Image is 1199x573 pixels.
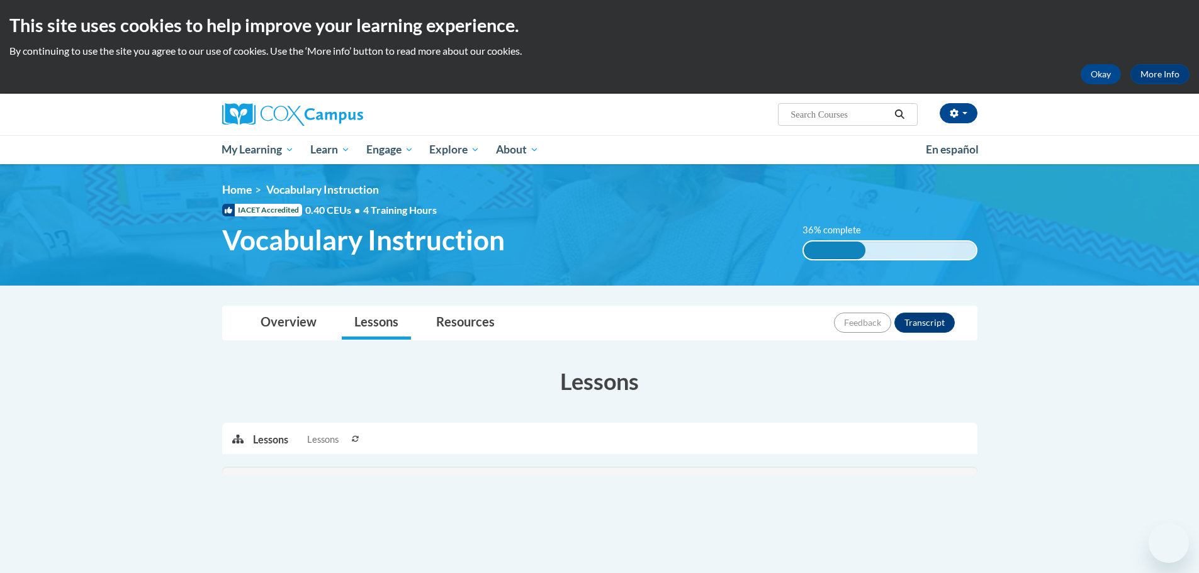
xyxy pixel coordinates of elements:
span: Engage [366,142,414,157]
a: Cox Campus [222,103,461,126]
a: Explore [421,135,488,164]
div: Main menu [203,135,996,164]
span: Explore [429,142,480,157]
span: Vocabulary Instruction [222,223,505,257]
a: En español [918,136,987,163]
span: Vocabulary Instruction [266,183,379,196]
input: Search Courses [789,107,890,122]
button: Search [890,107,909,122]
span: Lessons [307,433,339,447]
iframe: Button to launch messaging window [1149,523,1189,563]
a: About [488,135,547,164]
button: Transcript [894,313,955,333]
p: Lessons [253,433,288,447]
a: Resources [424,306,507,340]
a: My Learning [214,135,303,164]
span: IACET Accredited [222,204,302,216]
button: Okay [1081,64,1121,84]
span: My Learning [222,142,294,157]
h3: Lessons [222,365,977,397]
h2: This site uses cookies to help improve your learning experience. [9,13,1190,38]
span: 0.40 CEUs [305,203,363,217]
div: 36% complete [804,242,865,259]
a: Home [222,183,252,196]
a: Engage [358,135,422,164]
span: En español [926,143,979,156]
a: Learn [302,135,358,164]
button: Account Settings [940,103,977,123]
span: • [354,204,360,216]
img: Cox Campus [222,103,363,126]
span: Learn [310,142,350,157]
span: 4 Training Hours [363,204,437,216]
a: More Info [1130,64,1190,84]
label: 36% complete [802,223,875,237]
a: Lessons [342,306,411,340]
button: Feedback [834,313,891,333]
p: By continuing to use the site you agree to our use of cookies. Use the ‘More info’ button to read... [9,44,1190,58]
span: About [496,142,539,157]
a: Overview [248,306,329,340]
